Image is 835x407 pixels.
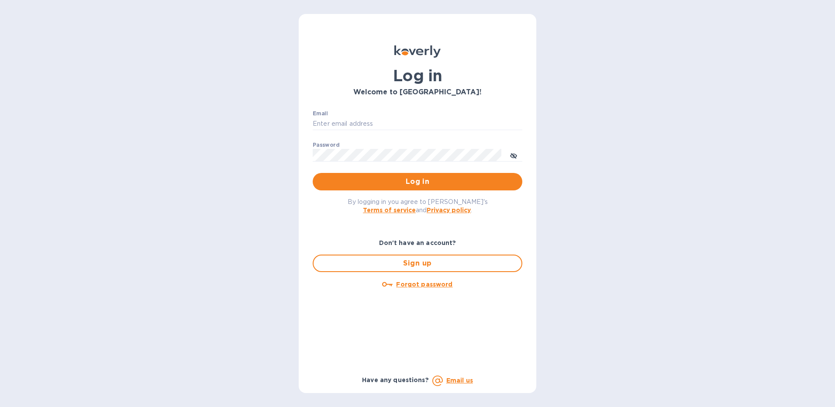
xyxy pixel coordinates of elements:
[320,176,515,187] span: Log in
[313,255,522,272] button: Sign up
[379,239,456,246] b: Don't have an account?
[313,88,522,97] h3: Welcome to [GEOGRAPHIC_DATA]!
[394,45,441,58] img: Koverly
[313,142,339,148] label: Password
[362,376,429,383] b: Have any questions?
[505,146,522,164] button: toggle password visibility
[446,377,473,384] a: Email us
[313,66,522,85] h1: Log in
[313,117,522,131] input: Enter email address
[396,281,452,288] u: Forgot password
[313,173,522,190] button: Log in
[363,207,416,214] a: Terms of service
[348,198,488,214] span: By logging in you agree to [PERSON_NAME]'s and .
[313,111,328,116] label: Email
[427,207,471,214] a: Privacy policy
[321,258,514,269] span: Sign up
